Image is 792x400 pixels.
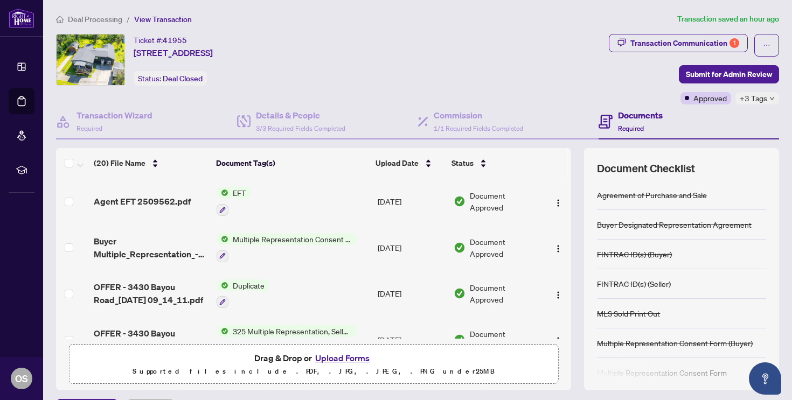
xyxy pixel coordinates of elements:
span: down [769,96,775,101]
button: Open asap [749,362,781,395]
button: Status IconDuplicate [217,279,269,308]
span: Deal Processing [68,15,122,24]
span: [STREET_ADDRESS] [134,46,213,59]
img: Document Status [454,242,466,254]
span: 3/3 Required Fields Completed [256,124,345,132]
span: 41955 [163,36,187,45]
img: Logo [554,244,562,253]
p: Supported files include .PDF, .JPG, .JPEG, .PNG under 25 MB [76,365,551,378]
h4: Details & People [256,109,345,122]
button: Status IconMultiple Representation Consent Form (Buyer) [217,233,356,262]
span: View Transaction [134,15,192,24]
div: FINTRAC ID(s) (Buyer) [597,248,672,260]
span: 325 Multiple Representation, Seller - Acknowledgement & Consent Disclosure [228,325,356,337]
span: ellipsis [763,41,770,49]
img: Status Icon [217,279,228,291]
button: Logo [550,285,567,302]
span: OFFER - 3430 Bayou Road_[DATE] 09_14_11.pdf [94,280,208,306]
img: Status Icon [217,187,228,199]
img: Document Status [454,334,466,346]
span: Agent EFT 2509562.pdf [94,195,191,208]
span: Drag & Drop orUpload FormsSupported files include .PDF, .JPG, .JPEG, .PNG under25MB [70,345,558,384]
div: Multiple Representation Consent Form (Buyer) [597,337,753,349]
button: Logo [550,331,567,348]
button: Status IconEFT [217,187,251,216]
div: Ticket #: [134,34,187,46]
span: Drag & Drop or [254,351,373,365]
div: Status: [134,71,207,86]
span: Upload Date [376,157,419,169]
h4: Documents [618,109,663,122]
th: (20) File Name [89,148,212,178]
span: Multiple Representation Consent Form (Buyer) [228,233,356,245]
img: IMG-S12247515_1.jpg [57,34,124,85]
div: Buyer Designated Representation Agreement [597,219,752,230]
img: Status Icon [217,233,228,245]
span: OFFER - 3430 Bayou Road_[DATE] 09_14_11.pdf [94,327,208,353]
span: Document Checklist [597,161,695,176]
img: Logo [554,291,562,299]
h4: Commission [434,109,523,122]
th: Status [447,148,541,178]
td: [DATE] [373,271,449,317]
th: Document Tag(s) [212,148,371,178]
span: +3 Tags [740,92,767,104]
div: 1 [730,38,739,48]
td: [DATE] [373,224,449,271]
button: Upload Forms [312,351,373,365]
span: Document Approved [470,328,540,352]
th: Upload Date [371,148,447,178]
span: OS [15,371,28,386]
span: home [56,16,64,23]
td: [DATE] [373,317,449,363]
button: Status Icon325 Multiple Representation, Seller - Acknowledgement & Consent Disclosure [217,325,356,354]
li: / [127,13,130,25]
span: Document Approved [470,236,540,259]
img: Status Icon [217,325,228,337]
div: FINTRAC ID(s) (Seller) [597,278,671,290]
td: [DATE] [373,178,449,224]
img: Logo [554,199,562,207]
span: Document Approved [470,282,540,305]
img: Document Status [454,287,466,299]
span: Required [77,124,102,132]
div: Agreement of Purchase and Sale [597,189,707,201]
span: (20) File Name [94,157,145,169]
div: Transaction Communication [630,34,739,52]
button: Logo [550,193,567,210]
span: Submit for Admin Review [686,66,772,83]
article: Transaction saved an hour ago [677,13,779,25]
span: Deal Closed [163,74,203,83]
span: Status [451,157,474,169]
span: Duplicate [228,279,269,291]
img: Document Status [454,195,466,207]
img: Logo [554,336,562,345]
button: Logo [550,239,567,256]
h4: Transaction Wizard [77,109,152,122]
img: logo [9,8,34,28]
span: Approved [693,92,727,104]
span: Buyer Multiple_Representation_-_Buyer_Acknowledgement___Consent_-_OREA.pdf [94,235,208,261]
button: Transaction Communication1 [609,34,748,52]
span: Document Approved [470,190,540,213]
div: MLS Sold Print Out [597,307,660,319]
span: Required [618,124,644,132]
span: 1/1 Required Fields Completed [434,124,523,132]
button: Submit for Admin Review [679,65,779,83]
span: EFT [228,187,251,199]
